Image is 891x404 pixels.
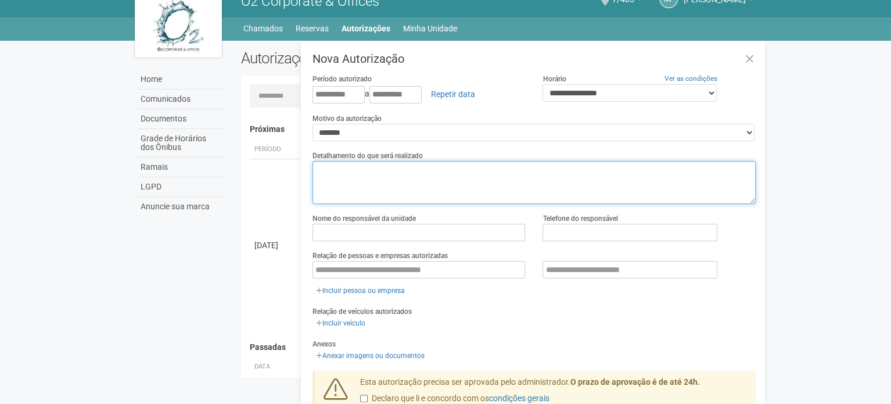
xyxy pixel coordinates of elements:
a: Minha Unidade [403,20,457,37]
label: Motivo da autorização [312,113,382,124]
div: a [312,84,526,104]
a: Anuncie sua marca [138,197,224,216]
a: Chamados [243,20,283,37]
input: Declaro que li e concordo com oscondições gerais [360,395,368,402]
a: Documentos [138,109,224,129]
strong: O prazo de aprovação é de até 24h. [570,377,700,387]
label: Relação de veículos autorizados [312,306,412,317]
h4: Próximas [250,125,748,134]
label: Período autorizado [312,74,372,84]
h3: Nova Autorização [312,53,756,65]
a: Reservas [296,20,329,37]
h4: Passadas [250,343,748,352]
label: Detalhamento do que será realizado [312,151,423,161]
label: Horário [542,74,566,84]
th: Período [250,140,302,159]
a: Autorizações [342,20,390,37]
a: Incluir pessoa ou empresa [312,284,408,297]
a: Incluir veículo [312,317,369,330]
h2: Autorizações [241,49,490,67]
a: Ramais [138,158,224,177]
a: LGPD [138,177,224,197]
label: Telefone do responsável [542,213,617,224]
a: Comunicados [138,90,224,109]
label: Relação de pessoas e empresas autorizadas [312,251,448,261]
a: Home [138,70,224,90]
div: [DATE] [254,239,297,251]
a: Anexar imagens ou documentos [312,349,428,362]
th: Data [250,357,302,377]
label: Anexos [312,339,336,349]
a: Grade de Horários dos Ônibus [138,129,224,158]
label: Nome do responsável da unidade [312,213,416,224]
a: Ver as condições [664,74,717,83]
a: condições gerais [489,394,549,403]
a: Repetir data [423,84,483,104]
